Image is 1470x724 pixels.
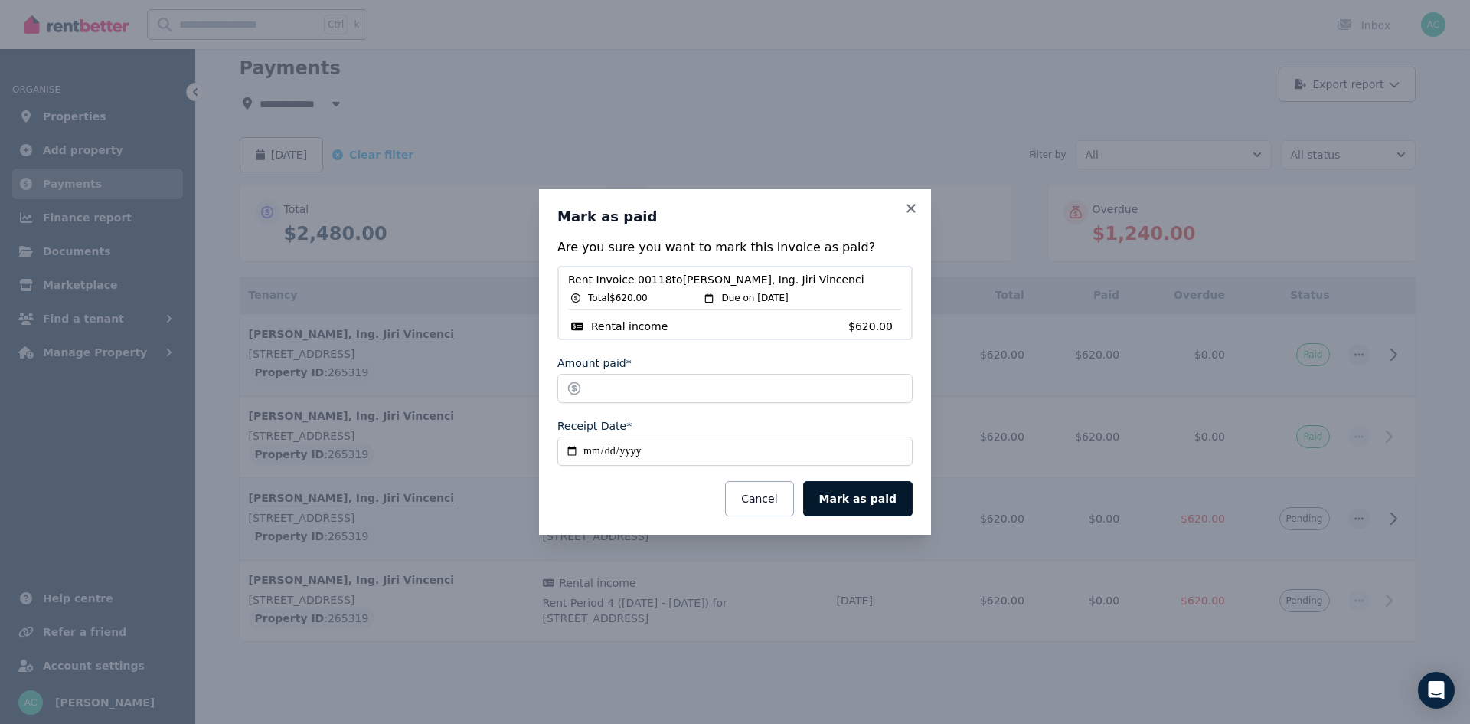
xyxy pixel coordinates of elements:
[591,319,668,334] span: Rental income
[725,481,793,516] button: Cancel
[848,319,902,334] span: $620.00
[557,208,913,226] h3: Mark as paid
[557,418,632,434] label: Receipt Date*
[588,292,648,304] span: Total $620.00
[1418,672,1455,709] div: Open Intercom Messenger
[557,355,632,371] label: Amount paid*
[568,272,902,287] span: Rent Invoice 00118 to [PERSON_NAME], Ing. Jiri Vincenci
[557,238,913,257] p: Are you sure you want to mark this invoice as paid?
[803,481,913,516] button: Mark as paid
[721,292,788,304] span: Due on [DATE]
